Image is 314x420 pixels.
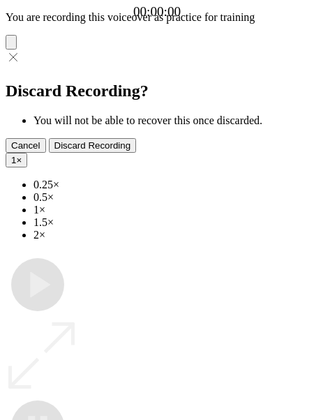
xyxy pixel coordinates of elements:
li: 1.5× [33,216,308,229]
li: 1× [33,204,308,216]
li: 0.5× [33,191,308,204]
button: Discard Recording [49,138,137,153]
li: 0.25× [33,179,308,191]
h2: Discard Recording? [6,82,308,100]
p: You are recording this voiceover as practice for training [6,11,308,24]
li: You will not be able to recover this once discarded. [33,114,308,127]
a: 00:00:00 [133,4,181,20]
span: 1 [11,155,16,165]
button: 1× [6,153,27,167]
button: Cancel [6,138,46,153]
li: 2× [33,229,308,241]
